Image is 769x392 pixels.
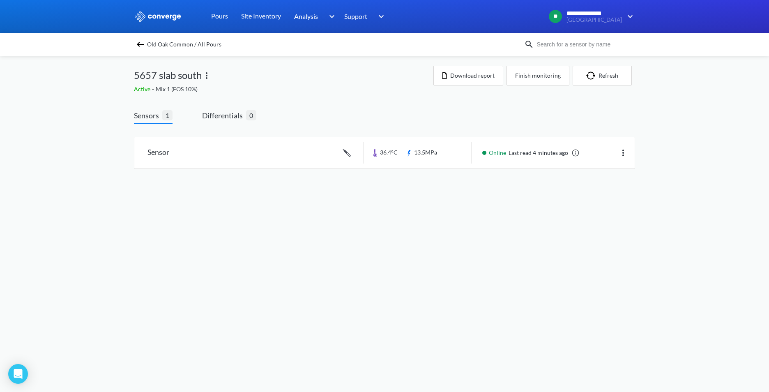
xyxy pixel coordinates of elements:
[147,39,221,50] span: Old Oak Common / All Pours
[344,11,367,21] span: Support
[134,110,162,121] span: Sensors
[202,71,212,81] img: more.svg
[134,11,182,22] img: logo_ewhite.svg
[373,12,386,21] img: downArrow.svg
[507,66,569,85] button: Finish monitoring
[324,12,337,21] img: downArrow.svg
[442,72,447,79] img: icon-file.svg
[573,66,632,85] button: Refresh
[433,66,503,85] button: Download report
[134,85,433,94] div: Mix 1 (FOS 10%)
[618,148,628,158] img: more.svg
[162,110,173,120] span: 1
[566,17,622,23] span: [GEOGRAPHIC_DATA]
[202,110,246,121] span: Differentials
[246,110,256,120] span: 0
[152,85,156,92] span: -
[136,39,145,49] img: backspace.svg
[8,364,28,384] div: Open Intercom Messenger
[586,71,599,80] img: icon-refresh.svg
[534,40,633,49] input: Search for a sensor by name
[294,11,318,21] span: Analysis
[134,67,202,83] span: 5657 slab south
[524,39,534,49] img: icon-search.svg
[134,85,152,92] span: Active
[622,12,635,21] img: downArrow.svg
